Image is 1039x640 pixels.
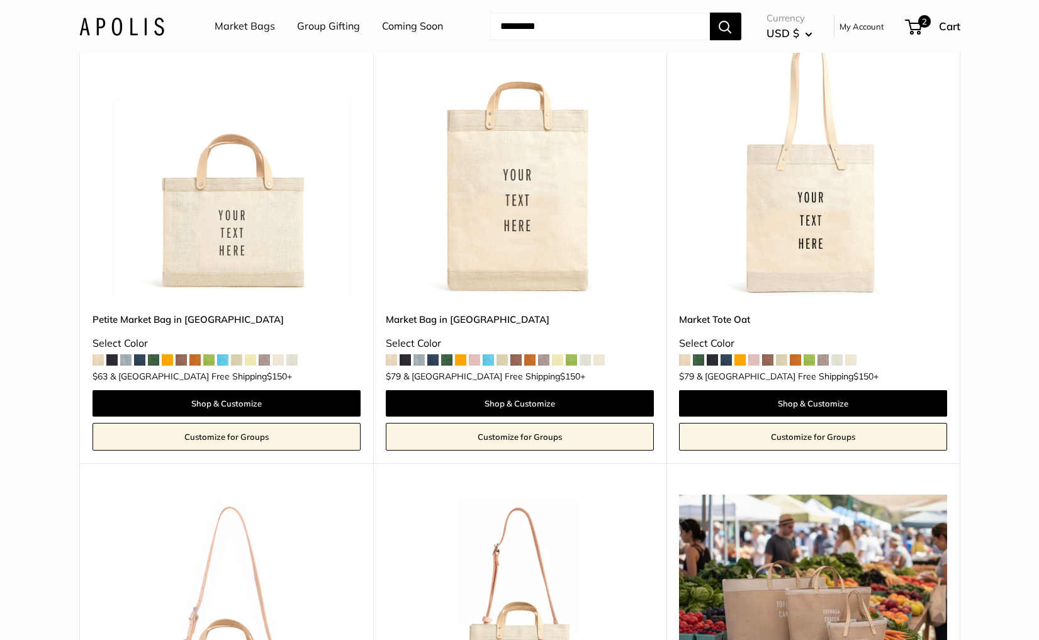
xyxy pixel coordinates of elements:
a: Market Bag in [GEOGRAPHIC_DATA] [386,312,654,327]
div: Select Color [679,334,947,353]
span: & [GEOGRAPHIC_DATA] Free Shipping + [403,372,585,381]
a: Shop & Customize [679,390,947,417]
div: Select Color [386,334,654,353]
a: Market Tote Oat [679,312,947,327]
a: Petite Market Bag in OatPetite Market Bag in Oat [93,31,361,300]
span: $150 [267,371,287,382]
span: Currency [767,9,812,27]
a: Customize for Groups [679,423,947,451]
a: Shop & Customize [386,390,654,417]
span: & [GEOGRAPHIC_DATA] Free Shipping + [697,372,879,381]
a: Customize for Groups [386,423,654,451]
img: Market Bag in Oat [386,31,654,300]
input: Search... [490,13,710,40]
span: 2 [918,15,930,28]
span: $150 [560,371,580,382]
a: My Account [840,19,884,34]
a: Group Gifting [297,17,360,36]
span: USD $ [767,26,799,40]
span: & [GEOGRAPHIC_DATA] Free Shipping + [110,372,292,381]
span: Cart [939,20,960,33]
a: Market Bag in OatMarket Bag in Oat [386,31,654,300]
button: Search [710,13,741,40]
button: USD $ [767,23,812,43]
span: $63 [93,371,108,382]
a: Customize for Groups [93,423,361,451]
a: Market Bags [215,17,275,36]
a: Market Tote OatMarket Tote Oat [679,31,947,300]
a: Coming Soon [382,17,443,36]
a: Shop & Customize [93,390,361,417]
a: 2 Cart [906,16,960,36]
img: Apolis [79,17,164,35]
img: Petite Market Bag in Oat [93,31,361,300]
span: $79 [679,371,694,382]
div: Select Color [93,334,361,353]
span: $150 [853,371,873,382]
span: $79 [386,371,401,382]
a: Petite Market Bag in [GEOGRAPHIC_DATA] [93,312,361,327]
img: Market Tote Oat [679,31,947,300]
